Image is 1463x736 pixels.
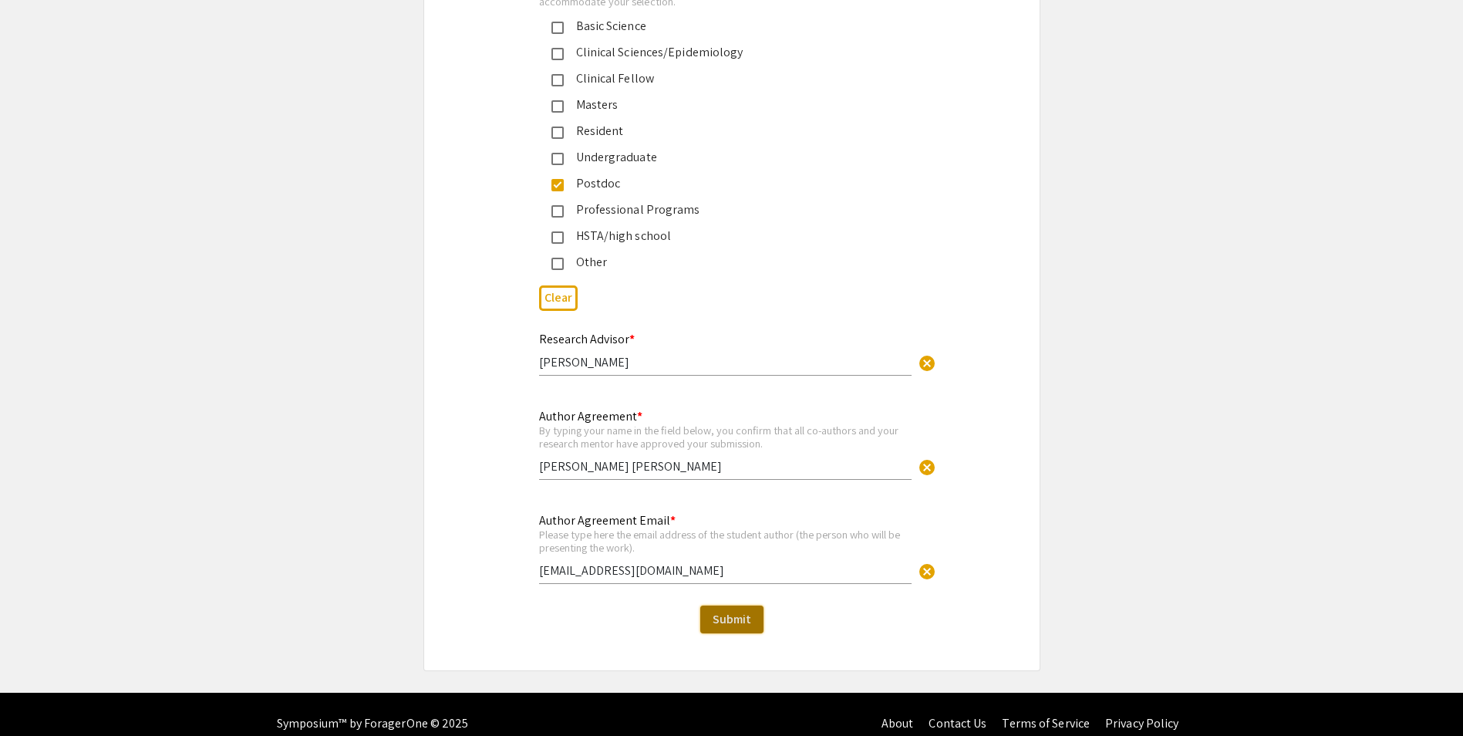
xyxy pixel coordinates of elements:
[912,346,942,377] button: Clear
[539,331,635,347] mat-label: Research Advisor
[564,227,888,245] div: HSTA/high school
[539,408,642,424] mat-label: Author Agreement
[539,424,912,451] div: By typing your name in the field below, you confirm that all co-authors and your research mentor ...
[564,96,888,114] div: Masters
[539,562,912,579] input: Type Here
[539,528,912,555] div: Please type here the email address of the student author (the person who will be presenting the w...
[700,606,764,633] button: Submit
[564,122,888,140] div: Resident
[918,562,936,581] span: cancel
[564,43,888,62] div: Clinical Sciences/Epidemiology
[564,201,888,219] div: Professional Programs
[564,148,888,167] div: Undergraduate
[882,715,914,731] a: About
[564,69,888,88] div: Clinical Fellow
[1002,715,1090,731] a: Terms of Service
[713,611,751,627] span: Submit
[564,17,888,35] div: Basic Science
[929,715,986,731] a: Contact Us
[918,458,936,477] span: cancel
[539,512,676,528] mat-label: Author Agreement Email
[12,667,66,724] iframe: Chat
[912,555,942,586] button: Clear
[1105,715,1178,731] a: Privacy Policy
[539,354,912,370] input: Type Here
[918,354,936,373] span: cancel
[564,253,888,272] div: Other
[912,451,942,481] button: Clear
[539,458,912,474] input: Type Here
[564,174,888,193] div: Postdoc
[539,285,578,311] button: Clear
